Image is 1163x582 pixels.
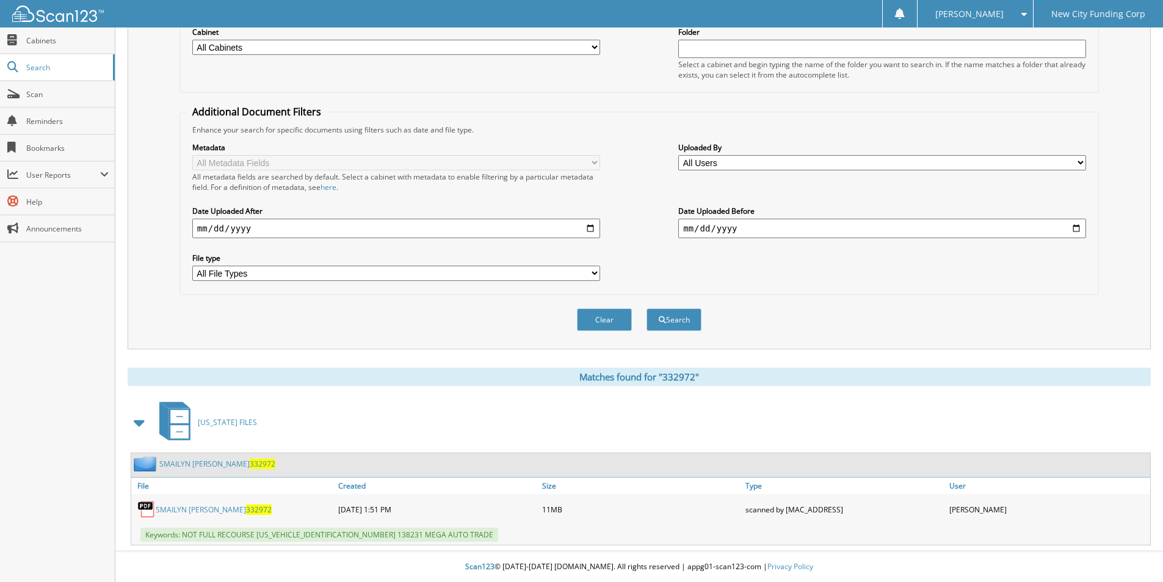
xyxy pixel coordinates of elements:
[678,59,1086,80] div: Select a cabinet and begin typing the name of the folder you want to search in. If the name match...
[465,561,495,572] span: Scan123
[134,456,159,471] img: folder2.png
[140,528,498,542] span: Keywords: NOT FULL RECOURSE [US_VEHICLE_IDENTIFICATION_NUMBER] 138231 MEGA AUTO TRADE
[192,27,600,37] label: Cabinet
[137,500,156,518] img: PDF.png
[742,478,946,494] a: Type
[26,224,109,234] span: Announcements
[26,197,109,207] span: Help
[186,125,1092,135] div: Enhance your search for specific documents using filters such as date and file type.
[26,89,109,100] span: Scan
[742,497,946,522] div: scanned by [MAC_ADDRESS]
[946,478,1150,494] a: User
[678,27,1086,37] label: Folder
[678,206,1086,216] label: Date Uploaded Before
[26,170,100,180] span: User Reports
[128,368,1151,386] div: Matches found for "332972"
[159,459,275,469] a: SMAILYN [PERSON_NAME]332972
[26,35,109,46] span: Cabinets
[131,478,335,494] a: File
[539,478,743,494] a: Size
[198,417,257,427] span: [US_STATE] FILES
[192,219,600,238] input: start
[678,219,1086,238] input: end
[26,62,107,73] span: Search
[192,253,600,263] label: File type
[246,504,272,515] span: 332972
[946,497,1150,522] div: [PERSON_NAME]
[678,142,1086,153] label: Uploaded By
[250,459,275,469] span: 332972
[26,143,109,153] span: Bookmarks
[186,105,327,118] legend: Additional Document Filters
[767,561,813,572] a: Privacy Policy
[26,116,109,126] span: Reminders
[1051,10,1145,18] span: New City Funding Corp
[539,497,743,522] div: 11MB
[192,172,600,192] div: All metadata fields are searched by default. Select a cabinet with metadata to enable filtering b...
[152,398,257,446] a: [US_STATE] FILES
[335,497,539,522] div: [DATE] 1:51 PM
[1102,523,1163,582] iframe: Chat Widget
[335,478,539,494] a: Created
[115,552,1163,582] div: © [DATE]-[DATE] [DOMAIN_NAME]. All rights reserved | appg01-scan123-com |
[321,182,336,192] a: here
[192,142,600,153] label: Metadata
[12,5,104,22] img: scan123-logo-white.svg
[647,308,701,331] button: Search
[935,10,1004,18] span: [PERSON_NAME]
[577,308,632,331] button: Clear
[156,504,272,515] a: SMAILYN [PERSON_NAME]332972
[192,206,600,216] label: Date Uploaded After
